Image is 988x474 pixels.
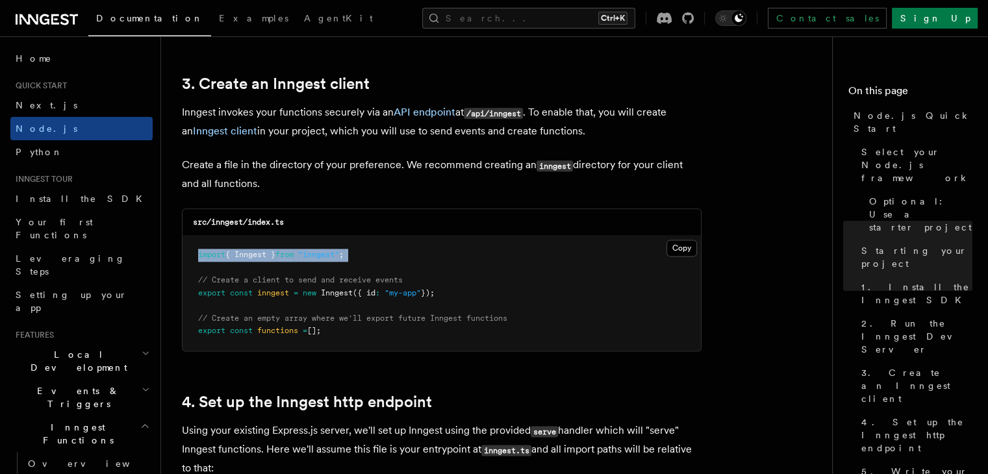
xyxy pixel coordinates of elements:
[861,244,972,270] span: Starting your project
[666,240,697,256] button: Copy
[198,250,225,259] span: import
[294,288,298,297] span: =
[856,239,972,275] a: Starting your project
[321,288,353,297] span: Inngest
[182,393,432,411] a: 4. Set up the Inngest http endpoint
[275,250,294,259] span: from
[856,275,972,312] a: 1. Install the Inngest SDK
[10,379,153,416] button: Events & Triggers
[10,174,73,184] span: Inngest tour
[481,445,531,456] code: inngest.ts
[10,94,153,117] a: Next.js
[339,250,344,259] span: ;
[10,247,153,283] a: Leveraging Steps
[198,288,225,297] span: export
[10,283,153,319] a: Setting up your app
[225,250,275,259] span: { Inngest }
[230,326,253,335] span: const
[856,361,972,410] a: 3. Create an Inngest client
[892,8,978,29] a: Sign Up
[10,416,153,452] button: Inngest Functions
[182,75,370,93] a: 3. Create an Inngest client
[303,326,307,335] span: =
[421,288,435,297] span: });
[198,326,225,335] span: export
[531,426,558,437] code: serve
[304,13,373,23] span: AgentKit
[848,83,972,104] h4: On this page
[28,458,162,469] span: Overview
[193,218,284,227] code: src/inngest/index.ts
[193,125,257,137] a: Inngest client
[10,343,153,379] button: Local Development
[182,103,702,140] p: Inngest invokes your functions securely via an at . To enable that, you will create an in your pr...
[10,330,54,340] span: Features
[537,160,573,171] code: inngest
[10,348,142,374] span: Local Development
[16,290,127,313] span: Setting up your app
[298,250,339,259] span: "inngest"
[353,288,375,297] span: ({ id
[96,13,203,23] span: Documentation
[856,140,972,190] a: Select your Node.js framework
[854,109,972,135] span: Node.js Quick Start
[10,117,153,140] a: Node.js
[303,288,316,297] span: new
[211,4,296,35] a: Examples
[861,416,972,455] span: 4. Set up the Inngest http endpoint
[88,4,211,36] a: Documentation
[861,281,972,306] span: 1. Install the Inngest SDK
[375,288,380,297] span: :
[422,8,635,29] button: Search...Ctrl+K
[848,104,972,140] a: Node.js Quick Start
[768,8,887,29] a: Contact sales
[394,106,455,118] a: API endpoint
[16,217,93,240] span: Your first Functions
[861,366,972,405] span: 3. Create an Inngest client
[16,52,52,65] span: Home
[715,10,746,26] button: Toggle dark mode
[464,108,523,119] code: /api/inngest
[198,314,507,323] span: // Create an empty array where we'll export future Inngest functions
[16,100,77,110] span: Next.js
[16,123,77,134] span: Node.js
[864,190,972,239] a: Optional: Use a starter project
[219,13,288,23] span: Examples
[861,145,972,184] span: Select your Node.js framework
[861,317,972,356] span: 2. Run the Inngest Dev Server
[16,147,63,157] span: Python
[10,81,67,91] span: Quick start
[182,156,702,193] p: Create a file in the directory of your preference. We recommend creating an directory for your cl...
[257,288,289,297] span: inngest
[10,140,153,164] a: Python
[10,384,142,410] span: Events & Triggers
[16,193,150,204] span: Install the SDK
[230,288,253,297] span: const
[10,47,153,70] a: Home
[856,410,972,460] a: 4. Set up the Inngest http endpoint
[598,12,627,25] kbd: Ctrl+K
[856,312,972,361] a: 2. Run the Inngest Dev Server
[385,288,421,297] span: "my-app"
[198,275,403,284] span: // Create a client to send and receive events
[10,210,153,247] a: Your first Functions
[257,326,298,335] span: functions
[869,195,972,234] span: Optional: Use a starter project
[16,253,125,277] span: Leveraging Steps
[296,4,381,35] a: AgentKit
[10,187,153,210] a: Install the SDK
[307,326,321,335] span: [];
[10,421,140,447] span: Inngest Functions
